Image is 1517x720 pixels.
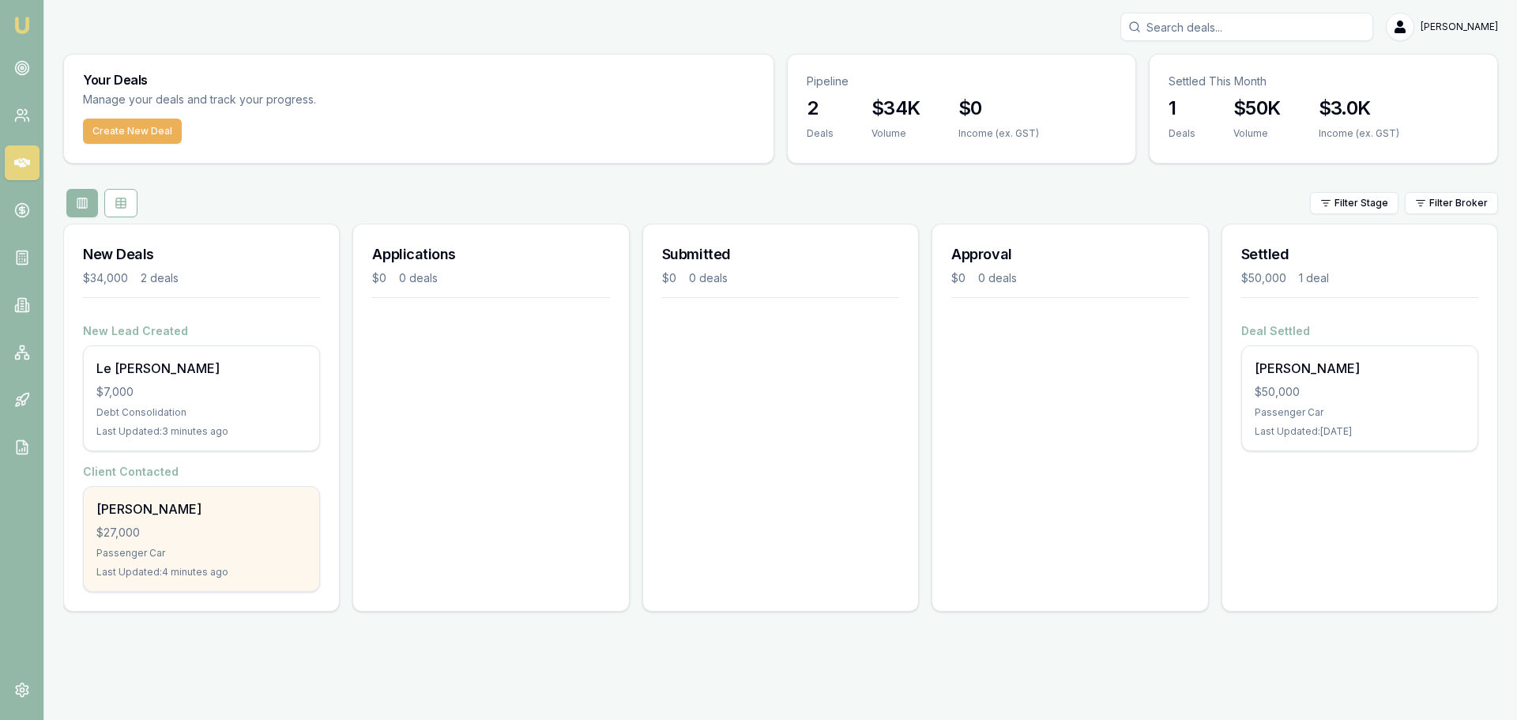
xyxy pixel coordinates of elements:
[1319,127,1399,140] div: Income (ex. GST)
[96,499,307,518] div: [PERSON_NAME]
[1255,359,1465,378] div: [PERSON_NAME]
[951,243,1188,266] h3: Approval
[83,243,320,266] h3: New Deals
[1169,96,1195,121] h3: 1
[83,323,320,339] h4: New Lead Created
[807,96,834,121] h3: 2
[1429,197,1488,209] span: Filter Broker
[662,243,899,266] h3: Submitted
[372,243,609,266] h3: Applications
[871,127,920,140] div: Volume
[399,270,438,286] div: 0 deals
[1233,127,1281,140] div: Volume
[96,359,307,378] div: Le [PERSON_NAME]
[807,127,834,140] div: Deals
[1169,127,1195,140] div: Deals
[1233,96,1281,121] h3: $50K
[662,270,676,286] div: $0
[807,74,1116,89] p: Pipeline
[1310,192,1398,214] button: Filter Stage
[1241,270,1286,286] div: $50,000
[13,16,32,35] img: emu-icon-u.png
[951,270,966,286] div: $0
[96,406,307,419] div: Debt Consolidation
[83,119,182,144] button: Create New Deal
[1255,425,1465,438] div: Last Updated: [DATE]
[83,91,487,109] p: Manage your deals and track your progress.
[83,270,128,286] div: $34,000
[1299,270,1329,286] div: 1 deal
[689,270,728,286] div: 0 deals
[958,96,1039,121] h3: $0
[83,464,320,480] h4: Client Contacted
[96,566,307,579] div: Last Updated: 4 minutes ago
[978,270,1017,286] div: 0 deals
[96,425,307,438] div: Last Updated: 3 minutes ago
[96,384,307,400] div: $7,000
[96,547,307,560] div: Passenger Car
[1255,406,1465,419] div: Passenger Car
[96,525,307,541] div: $27,000
[1169,74,1478,89] p: Settled This Month
[1241,323,1478,339] h4: Deal Settled
[83,74,755,86] h3: Your Deals
[958,127,1039,140] div: Income (ex. GST)
[141,270,179,286] div: 2 deals
[1405,192,1498,214] button: Filter Broker
[1241,243,1478,266] h3: Settled
[1319,96,1399,121] h3: $3.0K
[1421,21,1498,33] span: [PERSON_NAME]
[1334,197,1388,209] span: Filter Stage
[1120,13,1373,41] input: Search deals
[372,270,386,286] div: $0
[1255,384,1465,400] div: $50,000
[871,96,920,121] h3: $34K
